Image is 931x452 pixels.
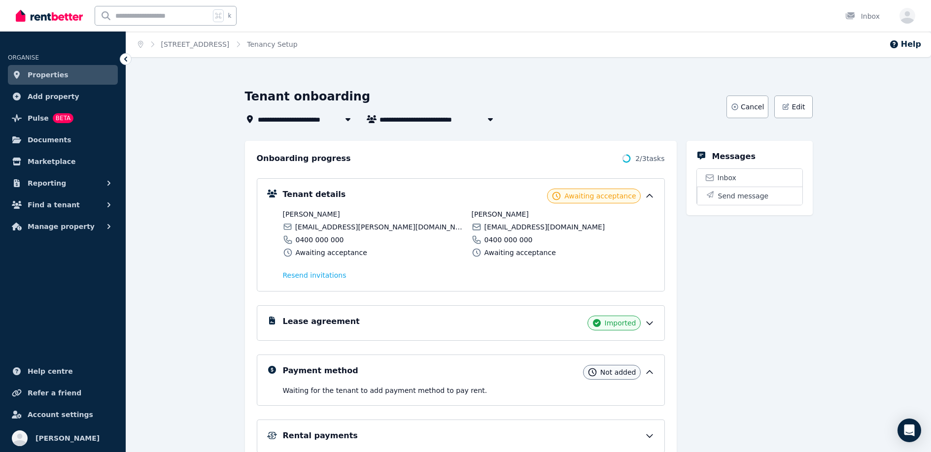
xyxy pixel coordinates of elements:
a: Inbox [697,169,802,187]
div: Inbox [845,11,880,21]
span: Not added [600,367,636,377]
div: Open Intercom Messenger [897,419,921,442]
span: Marketplace [28,156,75,167]
nav: Breadcrumb [126,32,310,57]
span: [PERSON_NAME] [35,432,100,444]
button: Help [889,38,921,50]
span: [PERSON_NAME] [472,209,655,219]
span: Cancel [741,102,764,112]
span: Resend invitation s [283,270,346,280]
span: Awaiting acceptance [564,191,636,201]
h5: Lease agreement [283,316,360,327]
h1: Tenant onboarding [245,89,371,104]
span: Reporting [28,177,66,189]
span: Awaiting acceptance [296,248,367,258]
span: [EMAIL_ADDRESS][DOMAIN_NAME] [484,222,605,232]
button: Reporting [8,173,118,193]
span: Edit [792,102,805,112]
a: Help centre [8,361,118,381]
span: Manage property [28,221,95,232]
span: Help centre [28,365,73,377]
img: RentBetter [16,8,83,23]
a: [STREET_ADDRESS] [161,40,230,48]
button: Manage property [8,217,118,236]
span: Find a tenant [28,199,80,211]
h5: Tenant details [283,189,346,200]
a: Documents [8,130,118,150]
h5: Payment method [283,365,358,377]
a: Marketplace [8,152,118,171]
span: 2 / 3 tasks [635,154,664,163]
span: [EMAIL_ADDRESS][PERSON_NAME][DOMAIN_NAME] [295,222,466,232]
span: Documents [28,134,71,146]
button: Resend invitations [283,270,346,280]
span: Tenancy Setup [247,39,297,49]
a: Add property [8,87,118,106]
span: Pulse [28,112,49,124]
button: Cancel [726,96,768,118]
span: Properties [28,69,69,81]
span: Account settings [28,409,93,420]
button: Find a tenant [8,195,118,215]
span: Imported [605,318,636,328]
span: Refer a friend [28,387,81,399]
span: 0400 000 000 [484,235,533,245]
span: k [228,12,231,20]
p: Waiting for the tenant to add payment method to pay rent . [283,386,655,395]
button: Edit [774,96,812,118]
span: Inbox [718,173,736,183]
h5: Rental payments [283,430,358,442]
span: ORGANISE [8,54,39,61]
a: Refer a friend [8,383,118,403]
h5: Messages [712,151,756,162]
span: Add property [28,91,79,102]
h2: Onboarding progress [257,153,351,164]
span: Send message [718,191,769,201]
button: Send message [697,187,802,205]
a: PulseBETA [8,108,118,128]
img: Rental Payments [267,432,277,439]
span: [PERSON_NAME] [283,209,466,219]
a: Properties [8,65,118,85]
span: 0400 000 000 [296,235,344,245]
span: BETA [53,113,73,123]
span: Awaiting acceptance [484,248,556,258]
a: Account settings [8,405,118,424]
